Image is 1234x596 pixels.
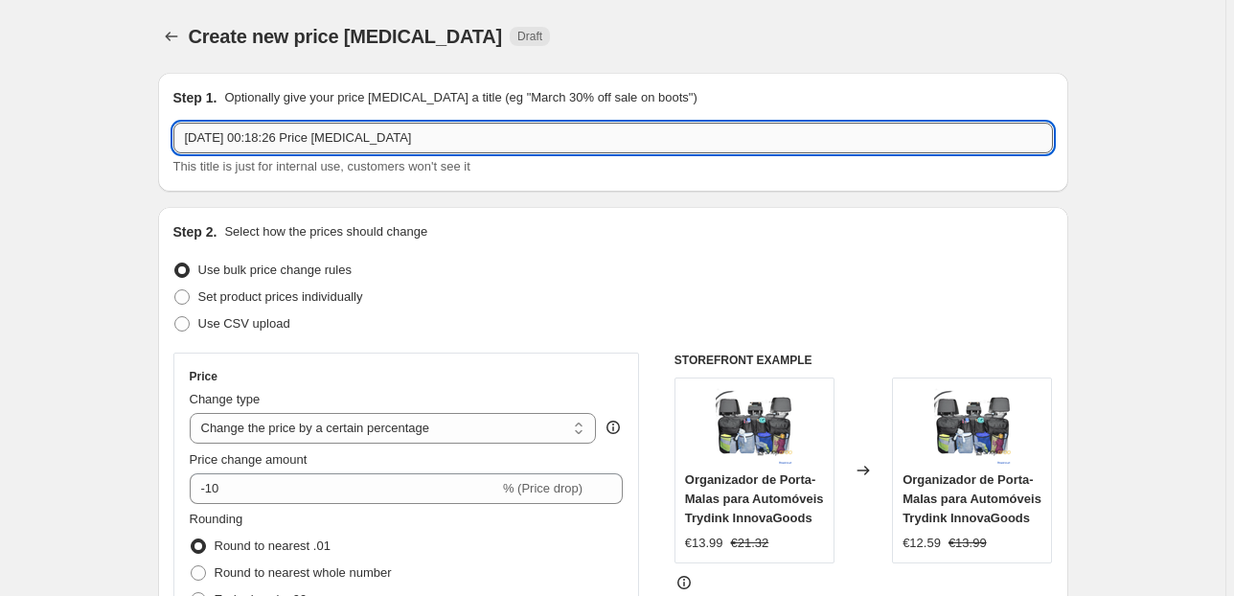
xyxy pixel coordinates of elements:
[173,222,217,241] h2: Step 2.
[903,472,1041,525] span: Organizador de Porta-Malas para Automóveis Trydink InnovaGoods
[731,534,769,553] strike: €21.32
[685,472,824,525] span: Organizador de Porta-Malas para Automóveis Trydink InnovaGoods
[190,452,308,467] span: Price change amount
[190,369,217,384] h3: Price
[173,88,217,107] h2: Step 1.
[224,222,427,241] p: Select how the prices should change
[198,263,352,277] span: Use bulk price change rules
[198,289,363,304] span: Set product prices individually
[190,512,243,526] span: Rounding
[215,539,331,553] span: Round to nearest .01
[190,392,261,406] span: Change type
[903,534,941,553] div: €12.59
[503,481,583,495] span: % (Price drop)
[934,388,1011,465] img: organizador-de-porta-malas-para-automoveis-trydink-innovagoods-603_80x.webp
[604,418,623,437] div: help
[190,473,499,504] input: -15
[173,123,1053,153] input: 30% off holiday sale
[674,353,1053,368] h6: STOREFRONT EXAMPLE
[948,534,987,553] strike: €13.99
[173,159,470,173] span: This title is just for internal use, customers won't see it
[224,88,697,107] p: Optionally give your price [MEDICAL_DATA] a title (eg "March 30% off sale on boots")
[716,388,792,465] img: organizador-de-porta-malas-para-automoveis-trydink-innovagoods-603_80x.webp
[215,565,392,580] span: Round to nearest whole number
[685,534,723,553] div: €13.99
[517,29,542,44] span: Draft
[158,23,185,50] button: Price change jobs
[198,316,290,331] span: Use CSV upload
[189,26,503,47] span: Create new price [MEDICAL_DATA]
